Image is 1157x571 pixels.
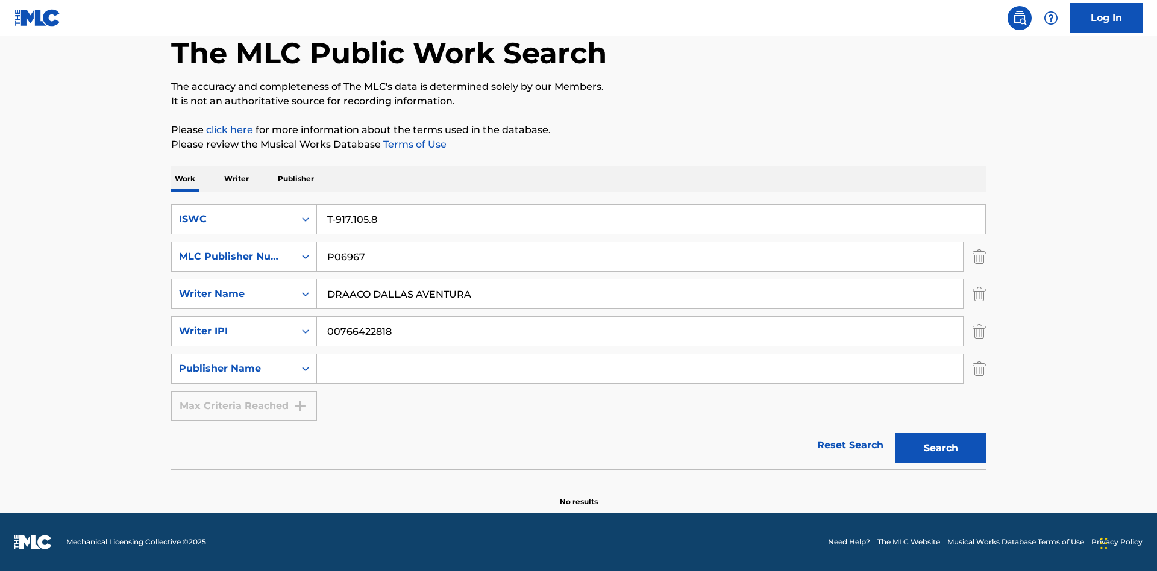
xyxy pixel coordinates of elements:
img: Delete Criterion [973,354,986,384]
img: Delete Criterion [973,316,986,346]
p: Please review the Musical Works Database [171,137,986,152]
a: Log In [1070,3,1143,33]
a: Need Help? [828,537,870,548]
img: search [1012,11,1027,25]
a: Reset Search [811,432,889,458]
img: MLC Logo [14,9,61,27]
div: MLC Publisher Number [179,249,287,264]
img: Delete Criterion [973,242,986,272]
img: logo [14,535,52,549]
div: ISWC [179,212,287,226]
a: Privacy Policy [1091,537,1143,548]
div: Publisher Name [179,361,287,376]
p: Publisher [274,166,318,192]
button: Search [895,433,986,463]
img: Delete Criterion [973,279,986,309]
img: help [1044,11,1058,25]
p: Please for more information about the terms used in the database. [171,123,986,137]
a: Musical Works Database Terms of Use [947,537,1084,548]
span: Mechanical Licensing Collective © 2025 [66,537,206,548]
div: Help [1039,6,1063,30]
p: The accuracy and completeness of The MLC's data is determined solely by our Members. [171,80,986,94]
p: It is not an authoritative source for recording information. [171,94,986,108]
div: Writer Name [179,287,287,301]
p: Writer [221,166,252,192]
a: The MLC Website [877,537,940,548]
h1: The MLC Public Work Search [171,35,607,71]
div: Drag [1100,525,1108,561]
a: Terms of Use [381,139,447,150]
a: Public Search [1008,6,1032,30]
div: Writer IPI [179,324,287,339]
form: Search Form [171,204,986,469]
p: Work [171,166,199,192]
a: click here [206,124,253,136]
iframe: Chat Widget [1097,513,1157,571]
p: No results [560,482,598,507]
